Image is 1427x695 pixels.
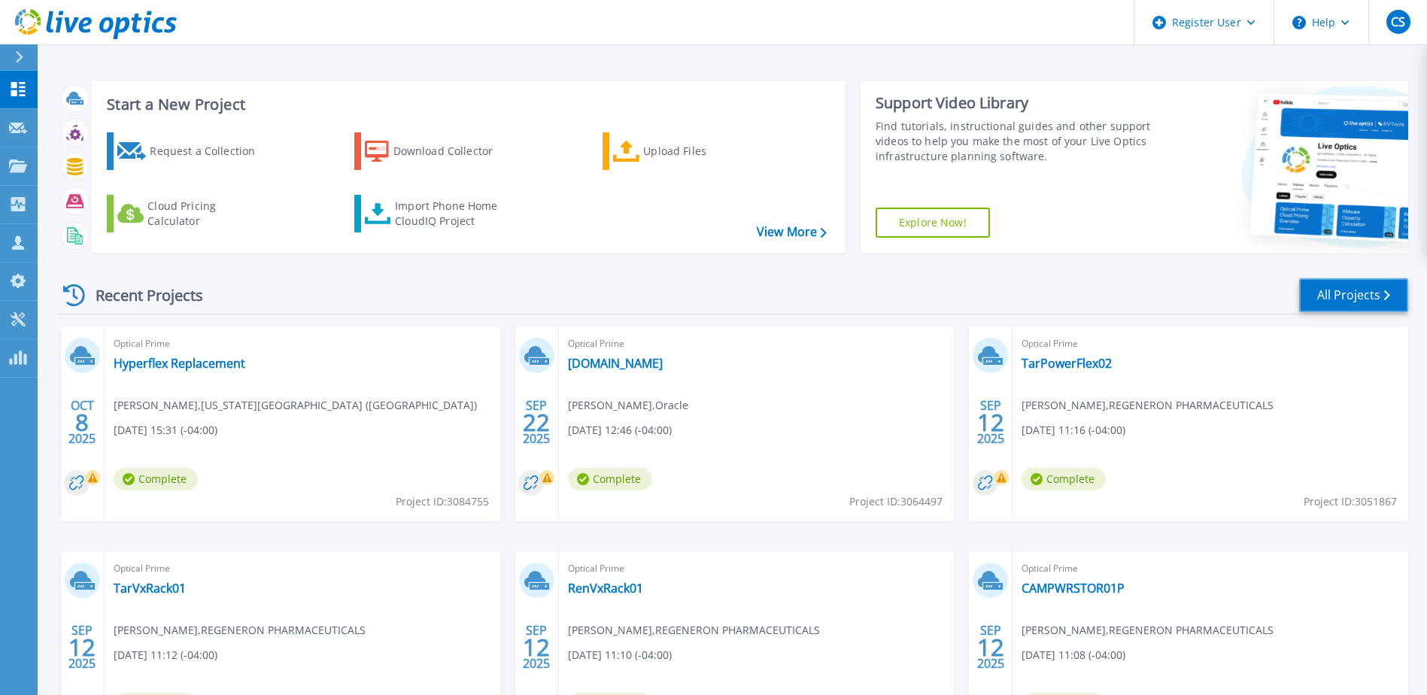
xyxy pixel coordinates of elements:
a: Upload Files [603,132,770,170]
div: Download Collector [393,136,514,166]
a: CAMPWRSTOR01P [1022,581,1125,596]
span: Complete [568,468,652,490]
span: [PERSON_NAME] , Oracle [568,397,688,414]
div: OCT 2025 [68,395,96,450]
a: Cloud Pricing Calculator [107,195,275,232]
span: [DATE] 11:10 (-04:00) [568,647,672,663]
span: [DATE] 11:08 (-04:00) [1022,647,1125,663]
div: SEP 2025 [976,395,1005,450]
span: 12 [523,641,550,654]
span: 12 [68,641,96,654]
a: Download Collector [354,132,522,170]
div: Upload Files [643,136,764,166]
span: [DATE] 12:46 (-04:00) [568,422,672,439]
div: SEP 2025 [522,620,551,675]
div: Support Video Library [876,93,1155,113]
span: Optical Prime [1022,335,1399,352]
span: Complete [1022,468,1106,490]
span: Optical Prime [114,560,491,577]
span: Optical Prime [568,335,946,352]
h3: Start a New Project [107,96,826,113]
span: 8 [75,416,89,429]
a: View More [757,225,827,239]
div: Cloud Pricing Calculator [147,199,268,229]
span: [PERSON_NAME] , [US_STATE][GEOGRAPHIC_DATA] ([GEOGRAPHIC_DATA]) [114,397,477,414]
div: Recent Projects [58,277,223,314]
span: [PERSON_NAME] , REGENERON PHARMACEUTICALS [568,622,820,639]
div: SEP 2025 [976,620,1005,675]
span: CS [1391,16,1405,28]
span: [PERSON_NAME] , REGENERON PHARMACEUTICALS [1022,397,1274,414]
a: TarPowerFlex02 [1022,356,1112,371]
span: Project ID: 3084755 [396,493,489,510]
a: Request a Collection [107,132,275,170]
a: RenVxRack01 [568,581,643,596]
div: Import Phone Home CloudIQ Project [395,199,512,229]
span: 12 [977,641,1004,654]
span: Optical Prime [568,560,946,577]
span: Optical Prime [114,335,491,352]
span: 12 [977,416,1004,429]
a: [DOMAIN_NAME] [568,356,663,371]
span: Project ID: 3064497 [849,493,943,510]
span: Complete [114,468,198,490]
div: SEP 2025 [522,395,551,450]
span: Project ID: 3051867 [1304,493,1397,510]
span: [PERSON_NAME] , REGENERON PHARMACEUTICALS [1022,622,1274,639]
div: Request a Collection [150,136,270,166]
span: [PERSON_NAME] , REGENERON PHARMACEUTICALS [114,622,366,639]
div: Find tutorials, instructional guides and other support videos to help you make the most of your L... [876,119,1155,164]
a: Hyperflex Replacement [114,356,245,371]
a: Explore Now! [876,208,990,238]
span: [DATE] 11:12 (-04:00) [114,647,217,663]
span: 22 [523,416,550,429]
div: SEP 2025 [68,620,96,675]
span: [DATE] 15:31 (-04:00) [114,422,217,439]
span: [DATE] 11:16 (-04:00) [1022,422,1125,439]
a: TarVxRack01 [114,581,186,596]
span: Optical Prime [1022,560,1399,577]
a: All Projects [1299,278,1408,312]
